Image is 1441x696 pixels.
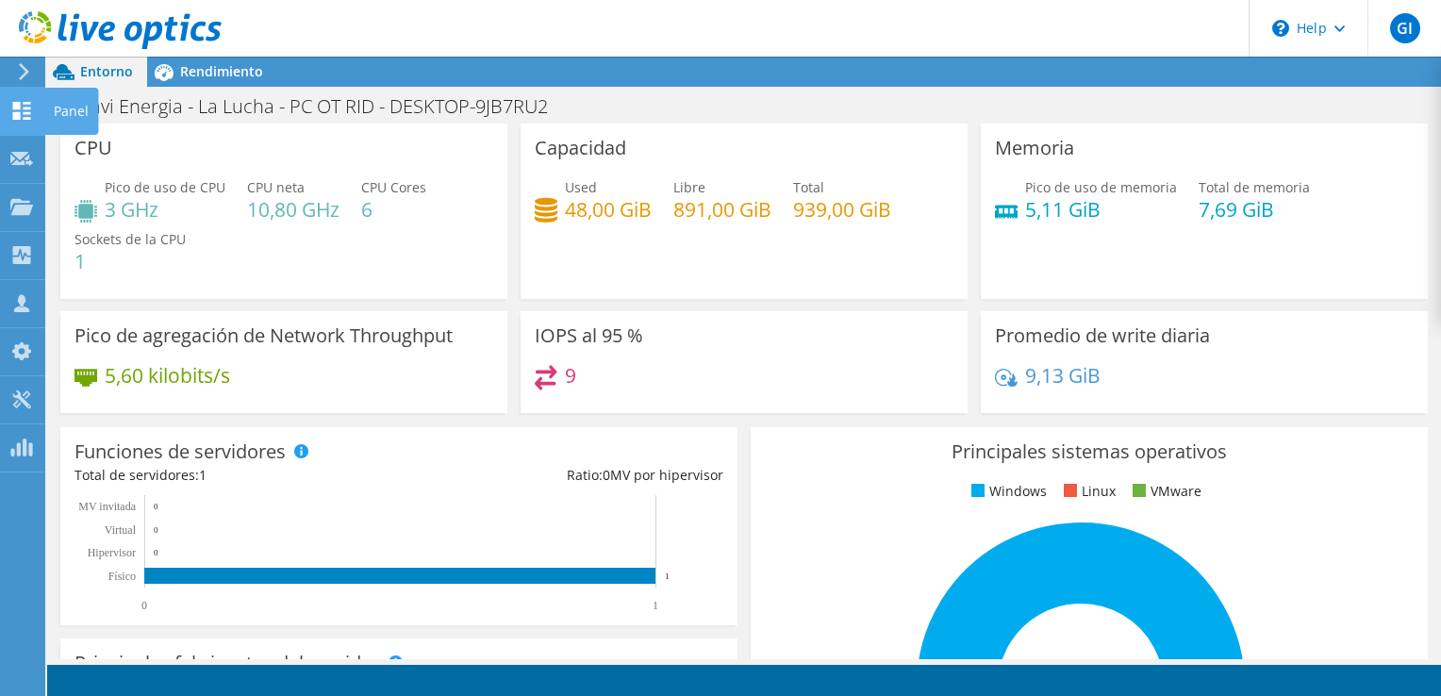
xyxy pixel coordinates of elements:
[653,599,658,612] text: 1
[75,230,186,248] span: Sockets de la CPU
[75,138,112,158] h3: CPU
[44,88,98,135] div: Panel
[247,199,340,220] h4: 10,80 GHz
[105,365,230,386] h4: 5,60 kilobits/s
[1199,199,1310,220] h4: 7,69 GiB
[154,548,158,557] text: 0
[154,525,158,535] text: 0
[154,502,158,511] text: 0
[199,466,207,484] span: 1
[1272,20,1289,37] svg: \n
[105,523,137,537] text: Virtual
[108,570,136,583] tspan: Físico
[535,138,626,158] h3: Capacidad
[105,199,225,220] h4: 3 GHz
[78,500,136,513] text: MV invitada
[1025,178,1177,196] span: Pico de uso de memoria
[565,365,576,386] h4: 9
[603,466,610,484] span: 0
[1059,481,1116,502] li: Linux
[673,178,705,196] span: Libre
[1025,199,1177,220] h4: 5,11 GiB
[80,62,133,80] span: Entorno
[565,178,597,196] span: Used
[565,199,652,220] h4: 48,00 GiB
[75,325,453,346] h3: Pico de agregación de Network Throughput
[1025,365,1101,386] h4: 9,13 GiB
[1128,481,1201,502] li: VMware
[88,546,136,559] text: Hipervisor
[995,138,1074,158] h3: Memoria
[673,199,771,220] h4: 891,00 GiB
[995,325,1210,346] h3: Promedio de write diaria
[361,199,426,220] h4: 6
[75,465,399,486] div: Total de servidores:
[399,465,723,486] div: Ratio: MV por hipervisor
[105,178,225,196] span: Pico de uso de CPU
[765,441,1414,462] h3: Principales sistemas operativos
[61,96,577,117] h1: Saavi Energia - La Lucha - PC OT RID - DESKTOP-9JB7RU2
[1199,178,1310,196] span: Total de memoria
[535,325,643,346] h3: IOPS al 95 %
[967,481,1047,502] li: Windows
[793,199,891,220] h4: 939,00 GiB
[180,62,263,80] span: Rendimiento
[793,178,824,196] span: Total
[665,572,670,581] text: 1
[75,251,186,272] h4: 1
[1390,13,1420,43] span: GI
[75,653,380,673] h3: Principales fabricantes del servidor
[361,178,426,196] span: CPU Cores
[247,178,305,196] span: CPU neta
[75,441,286,462] h3: Funciones de servidores
[141,599,147,612] text: 0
